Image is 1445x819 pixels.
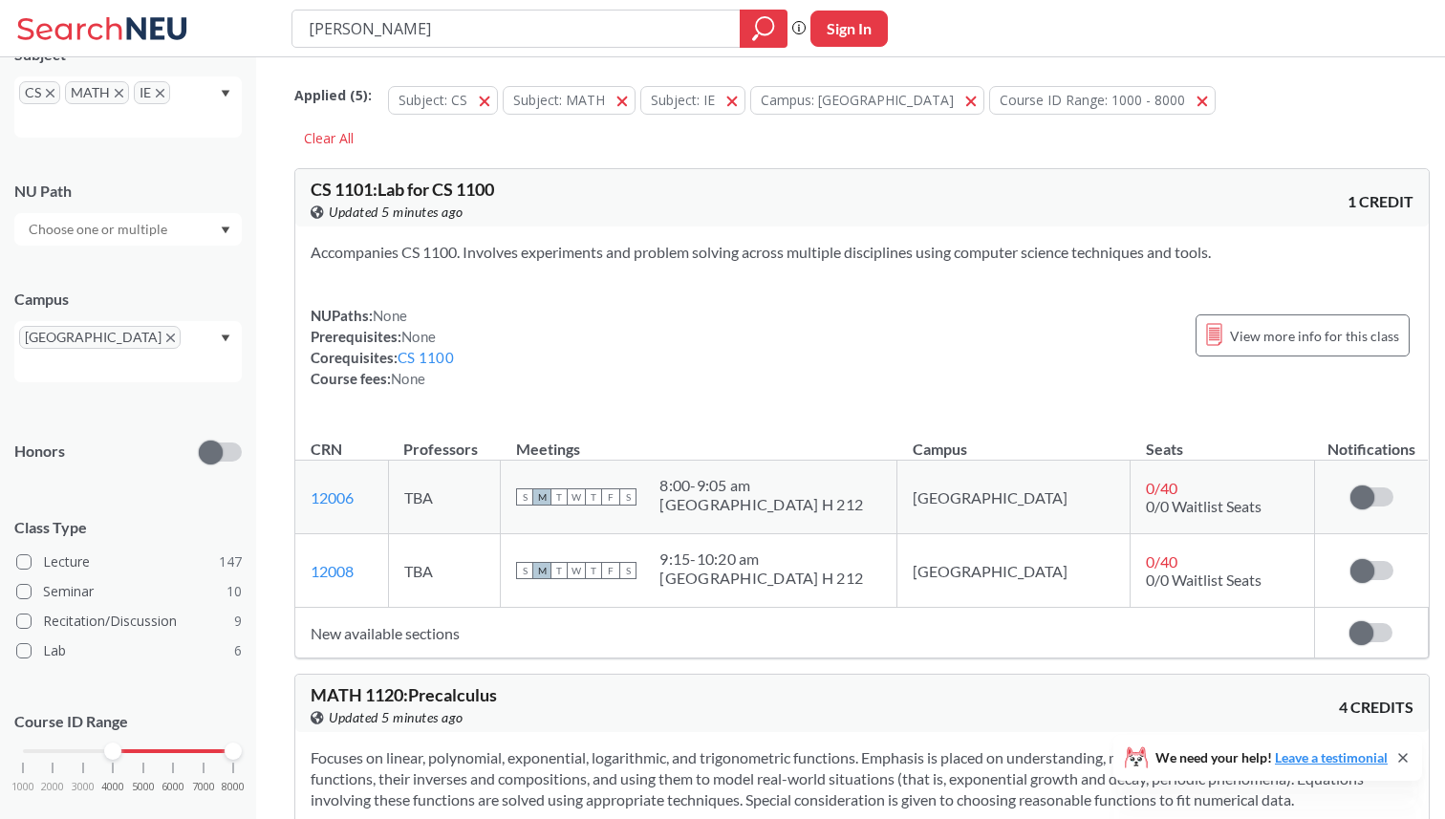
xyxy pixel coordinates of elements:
section: Focuses on linear, polynomial, exponential, logarithmic, and trigonometric functions. Emphasis is... [311,747,1413,810]
span: None [373,307,407,324]
span: F [602,488,619,506]
div: [GEOGRAPHIC_DATA] H 212 [659,495,863,514]
span: S [516,562,533,579]
label: Lab [16,638,242,663]
span: T [550,488,568,506]
span: 0/0 Waitlist Seats [1146,571,1262,589]
span: S [516,488,533,506]
span: 6 [234,640,242,661]
span: 3000 [72,782,95,792]
span: CSX to remove pill [19,81,60,104]
span: [GEOGRAPHIC_DATA]X to remove pill [19,326,181,349]
span: T [550,562,568,579]
span: 0 / 40 [1146,552,1177,571]
p: Honors [14,441,65,463]
svg: X to remove pill [166,334,175,342]
span: Updated 5 minutes ago [329,202,464,223]
div: CSX to remove pillMATHX to remove pillIEX to remove pillDropdown arrow [14,76,242,138]
span: View more info for this class [1230,324,1399,348]
span: M [533,488,550,506]
td: TBA [388,461,501,534]
span: MATH 1120 : Precalculus [311,684,497,705]
input: Class, professor, course number, "phrase" [307,12,726,45]
span: 2000 [41,782,64,792]
span: T [585,562,602,579]
span: MATHX to remove pill [65,81,129,104]
div: Clear All [294,124,363,153]
div: magnifying glass [740,10,787,48]
a: 12008 [311,562,354,580]
th: Meetings [501,420,897,461]
label: Lecture [16,550,242,574]
svg: Dropdown arrow [221,90,230,97]
label: Recitation/Discussion [16,609,242,634]
span: 0/0 Waitlist Seats [1146,497,1262,515]
td: TBA [388,534,501,608]
svg: Dropdown arrow [221,334,230,342]
th: Professors [388,420,501,461]
span: Campus: [GEOGRAPHIC_DATA] [761,91,954,109]
a: 12006 [311,488,354,506]
div: [GEOGRAPHIC_DATA]X to remove pillDropdown arrow [14,321,242,382]
span: M [533,562,550,579]
button: Course ID Range: 1000 - 8000 [989,86,1216,115]
button: Campus: [GEOGRAPHIC_DATA] [750,86,984,115]
span: None [391,370,425,387]
span: S [619,562,636,579]
button: Subject: MATH [503,86,636,115]
span: Course ID Range: 1000 - 8000 [1000,91,1185,109]
div: CRN [311,439,342,460]
svg: X to remove pill [156,89,164,97]
div: 9:15 - 10:20 am [659,550,863,569]
span: W [568,488,585,506]
span: Updated 5 minutes ago [329,707,464,728]
button: Subject: IE [640,86,745,115]
input: Choose one or multiple [19,218,180,241]
span: IEX to remove pill [134,81,170,104]
svg: magnifying glass [752,15,775,42]
span: 5000 [132,782,155,792]
span: 6000 [162,782,184,792]
span: 1 CREDIT [1348,191,1413,212]
a: CS 1100 [398,349,454,366]
span: 4 CREDITS [1339,697,1413,718]
span: F [602,562,619,579]
span: 8000 [222,782,245,792]
a: Leave a testimonial [1275,749,1388,765]
span: 7000 [192,782,215,792]
span: T [585,488,602,506]
div: 8:00 - 9:05 am [659,476,863,495]
div: Campus [14,289,242,310]
span: Class Type [14,517,242,538]
span: None [401,328,436,345]
span: 0 / 40 [1146,479,1177,497]
div: Dropdown arrow [14,213,242,246]
span: 10 [226,581,242,602]
span: 1000 [11,782,34,792]
span: 9 [234,611,242,632]
td: [GEOGRAPHIC_DATA] [897,534,1131,608]
button: Sign In [810,11,888,47]
span: Subject: CS [399,91,467,109]
svg: X to remove pill [46,89,54,97]
span: Subject: MATH [513,91,605,109]
span: 147 [219,551,242,572]
th: Notifications [1315,420,1429,461]
span: CS 1101 : Lab for CS 1100 [311,179,494,200]
span: Subject: IE [651,91,715,109]
th: Campus [897,420,1131,461]
svg: X to remove pill [115,89,123,97]
span: 4000 [101,782,124,792]
div: NUPaths: Prerequisites: Corequisites: Course fees: [311,305,454,389]
td: [GEOGRAPHIC_DATA] [897,461,1131,534]
div: NU Path [14,181,242,202]
p: Course ID Range [14,711,242,733]
section: Accompanies CS 1100. Involves experiments and problem solving across multiple disciplines using c... [311,242,1413,263]
label: Seminar [16,579,242,604]
td: New available sections [295,608,1315,658]
span: W [568,562,585,579]
div: [GEOGRAPHIC_DATA] H 212 [659,569,863,588]
svg: Dropdown arrow [221,226,230,234]
span: S [619,488,636,506]
button: Subject: CS [388,86,498,115]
